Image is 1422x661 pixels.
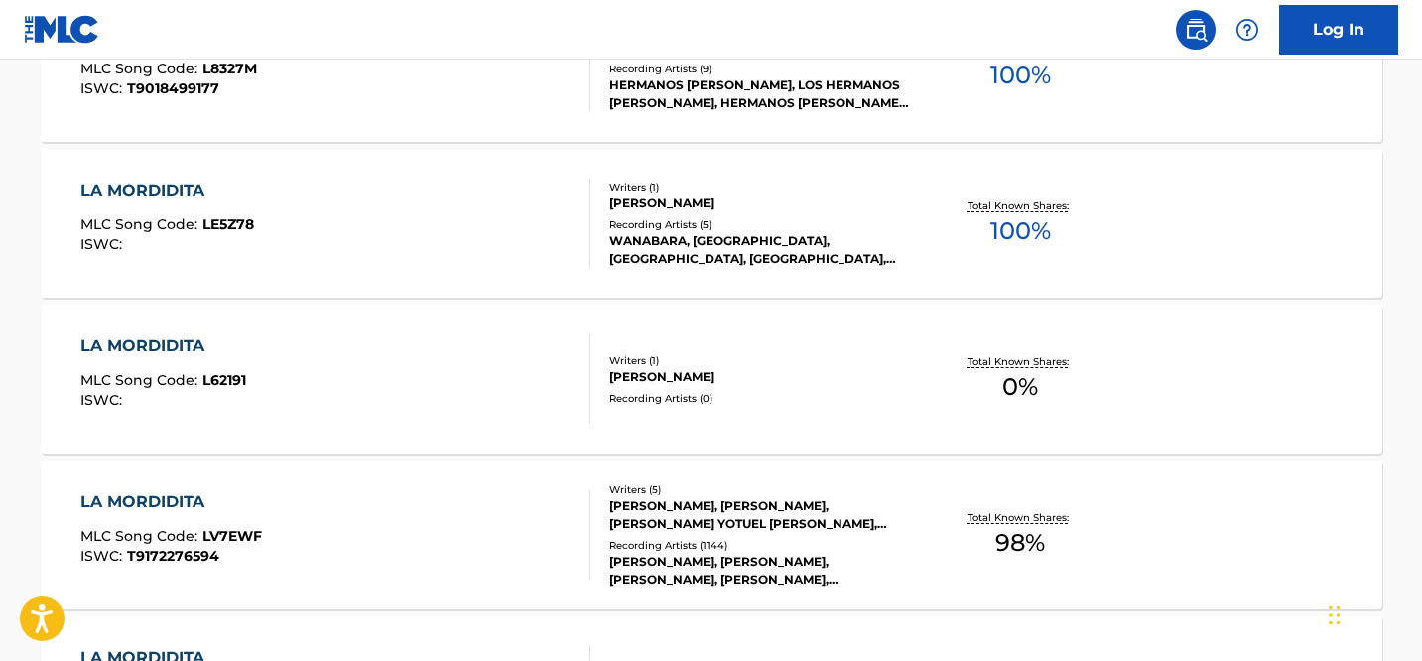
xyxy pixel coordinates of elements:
div: [PERSON_NAME] [609,195,909,212]
div: LA MORDIDITA [80,490,262,514]
a: LA MORDIDITAMLC Song Code:LE5Z78ISWC:Writers (1)[PERSON_NAME]Recording Artists (5)WANABARA, [GEOG... [41,149,1382,298]
div: [PERSON_NAME] [609,368,909,386]
a: Log In [1279,5,1398,55]
img: search [1184,18,1208,42]
span: L8327M [202,60,257,77]
p: Total Known Shares: [968,510,1074,525]
div: Recording Artists ( 9 ) [609,62,909,76]
div: LA MORDIDITA [80,334,246,358]
div: Help [1228,10,1267,50]
span: LE5Z78 [202,215,254,233]
iframe: Chat Widget [1323,566,1422,661]
span: T9172276594 [127,547,219,565]
div: LA MORDIDITA [80,179,254,202]
img: help [1235,18,1259,42]
a: Public Search [1176,10,1216,50]
p: Total Known Shares: [968,354,1074,369]
span: ISWC : [80,235,127,253]
p: Total Known Shares: [968,198,1074,213]
span: MLC Song Code : [80,60,202,77]
span: 100 % [990,58,1051,93]
span: 98 % [995,525,1045,561]
span: T9018499177 [127,79,219,97]
a: LA MORDIDITAMLC Song Code:L62191ISWC:Writers (1)[PERSON_NAME]Recording Artists (0)Total Known Sha... [41,305,1382,454]
div: Recording Artists ( 0 ) [609,391,909,406]
div: Drag [1329,586,1341,645]
div: Recording Artists ( 1144 ) [609,538,909,553]
div: [PERSON_NAME], [PERSON_NAME], [PERSON_NAME], [PERSON_NAME], [PERSON_NAME], [PERSON_NAME], [PERSON... [609,553,909,589]
div: [PERSON_NAME], [PERSON_NAME], [PERSON_NAME] YOTUEL [PERSON_NAME], [PERSON_NAME] [PERSON_NAME] [609,497,909,533]
div: Writers ( 1 ) [609,353,909,368]
span: ISWC : [80,79,127,97]
span: MLC Song Code : [80,215,202,233]
div: WANABARA, [GEOGRAPHIC_DATA], [GEOGRAPHIC_DATA], [GEOGRAPHIC_DATA], [GEOGRAPHIC_DATA] [609,232,909,268]
div: HERMANOS [PERSON_NAME], LOS HERMANOS [PERSON_NAME], HERMANOS [PERSON_NAME], HERMANOS [PERSON_NAME... [609,76,909,112]
span: 100 % [990,213,1051,249]
a: LA MORDIDITAMLC Song Code:LV7EWFISWC:T9172276594Writers (5)[PERSON_NAME], [PERSON_NAME], [PERSON_... [41,461,1382,609]
span: ISWC : [80,391,127,409]
span: 0 % [1002,369,1038,405]
div: Recording Artists ( 5 ) [609,217,909,232]
span: MLC Song Code : [80,371,202,389]
span: ISWC : [80,547,127,565]
span: LV7EWF [202,527,262,545]
span: MLC Song Code : [80,527,202,545]
div: Writers ( 5 ) [609,482,909,497]
span: L62191 [202,371,246,389]
img: MLC Logo [24,15,100,44]
div: Writers ( 1 ) [609,180,909,195]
